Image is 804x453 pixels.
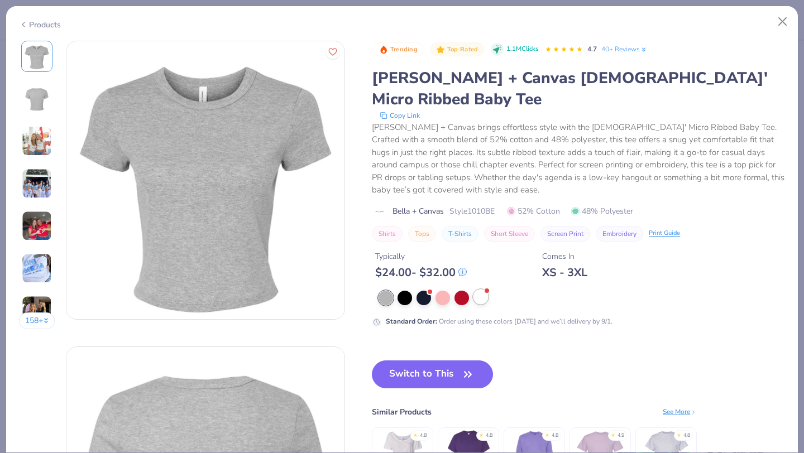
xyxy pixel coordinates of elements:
[618,432,624,440] div: 4.9
[390,46,418,52] span: Trending
[545,41,583,59] div: 4.7 Stars
[683,432,690,440] div: 4.8
[663,407,697,417] div: See More
[372,226,403,242] button: Shirts
[376,110,423,121] button: copy to clipboard
[442,226,478,242] button: T-Shirts
[22,211,52,241] img: User generated content
[587,45,597,54] span: 4.7
[449,205,495,217] span: Style 1010BE
[386,317,437,326] strong: Standard Order :
[436,45,445,54] img: Top Rated sort
[22,296,52,326] img: User generated content
[571,205,633,217] span: 48% Polyester
[386,316,612,326] div: Order using these colors [DATE] and we’ll delivery by 9/1.
[649,229,680,238] div: Print Guide
[540,226,590,242] button: Screen Print
[22,168,52,199] img: User generated content
[545,432,549,436] div: ★
[23,85,50,112] img: Back
[552,432,558,440] div: 4.8
[372,68,785,110] div: [PERSON_NAME] + Canvas [DEMOGRAPHIC_DATA]' Micro Ribbed Baby Tee
[447,46,478,52] span: Top Rated
[23,43,50,70] img: Front
[373,42,423,57] button: Badge Button
[413,432,418,436] div: ★
[611,432,615,436] div: ★
[372,406,432,418] div: Similar Products
[326,45,340,59] button: Like
[596,226,643,242] button: Embroidery
[372,121,785,196] div: [PERSON_NAME] + Canvas brings effortless style with the [DEMOGRAPHIC_DATA]' Micro Ribbed Baby Tee...
[375,266,467,279] div: $ 24.00 - $ 32.00
[19,312,55,329] button: 158+
[22,126,52,156] img: User generated content
[22,253,52,283] img: User generated content
[372,360,493,388] button: Switch to This
[542,266,587,279] div: XS - 3XL
[19,19,61,31] div: Products
[506,45,538,54] span: 1.1M Clicks
[375,250,467,262] div: Typically
[507,205,560,217] span: 52% Cotton
[601,44,648,54] a: 40+ Reviews
[479,432,484,436] div: ★
[430,42,484,57] button: Badge Button
[486,432,492,440] div: 4.8
[420,432,427,440] div: 4.8
[772,11,793,32] button: Close
[484,226,535,242] button: Short Sleeve
[408,226,436,242] button: Tops
[372,207,387,216] img: brand logo
[542,250,587,262] div: Comes In
[379,45,388,54] img: Trending sort
[677,432,681,436] div: ★
[393,205,444,217] span: Bella + Canvas
[66,41,344,319] img: Front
